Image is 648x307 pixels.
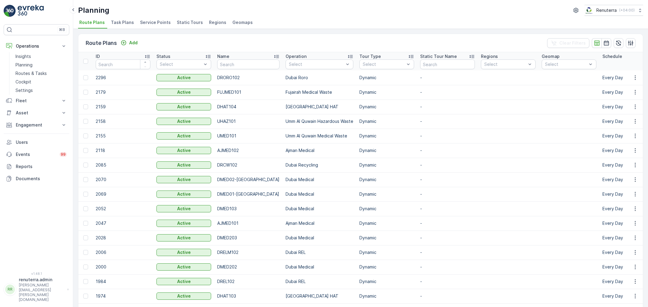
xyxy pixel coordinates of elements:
[156,292,211,300] button: Active
[93,85,153,100] td: 2179
[283,245,356,260] td: Dubai REL
[93,216,153,231] td: 2047
[93,245,153,260] td: 2006
[4,136,69,148] a: Users
[15,79,31,85] p: Cockpit
[177,89,191,95] p: Active
[177,278,191,285] p: Active
[420,278,475,285] p: -
[16,151,56,157] p: Events
[283,201,356,216] td: Dubai Medical
[356,172,417,187] td: Dynamic
[289,61,344,67] p: Select
[420,89,475,95] p: -
[481,53,498,59] p: Regions
[214,216,283,231] td: AJMED101
[420,118,475,124] p: -
[83,90,88,95] div: Toggle Row Selected
[283,231,356,245] td: Dubai Medical
[156,278,211,285] button: Active
[4,5,16,17] img: logo
[15,53,31,59] p: Insights
[15,70,47,76] p: Routes & Tasks
[156,249,211,256] button: Active
[283,260,356,274] td: Dubai Medical
[177,249,191,255] p: Active
[356,85,417,100] td: Dynamic
[283,172,356,187] td: Dubai Medical
[585,5,643,16] button: Renuterra(+04:00)
[129,40,138,46] p: Add
[83,279,88,284] div: Toggle Row Selected
[356,114,417,129] td: Dynamic
[420,162,475,168] p: -
[547,38,589,48] button: Clear Filters
[545,61,587,67] p: Select
[602,53,622,59] p: Schedule
[83,192,88,197] div: Toggle Row Selected
[420,147,475,153] p: -
[177,133,191,139] p: Active
[83,235,88,240] div: Toggle Row Selected
[61,152,66,157] p: 99
[4,148,69,160] a: Events99
[4,107,69,119] button: Asset
[356,231,417,245] td: Dynamic
[420,104,475,110] p: -
[420,133,475,139] p: -
[214,245,283,260] td: DRELM102
[283,70,356,85] td: Dubai Roro
[177,147,191,153] p: Active
[83,206,88,211] div: Toggle Row Selected
[356,143,417,158] td: Dynamic
[111,19,134,25] span: Task Plans
[214,70,283,85] td: DRORO102
[93,100,153,114] td: 2159
[93,231,153,245] td: 2028
[83,163,88,167] div: Toggle Row Selected
[93,129,153,143] td: 2155
[156,132,211,140] button: Active
[217,53,229,59] p: Name
[420,264,475,270] p: -
[96,59,150,69] input: Search
[13,78,69,86] a: Cockpit
[13,61,69,69] a: Planning
[283,100,356,114] td: [GEOGRAPHIC_DATA] HAT
[420,220,475,226] p: -
[214,231,283,245] td: DMED203
[15,62,33,68] p: Planning
[16,98,57,104] p: Fleet
[19,277,64,283] p: renuterra.admin
[214,201,283,216] td: DMED103
[4,95,69,107] button: Fleet
[83,148,88,153] div: Toggle Row Selected
[356,100,417,114] td: Dynamic
[156,191,211,198] button: Active
[214,129,283,143] td: UMED101
[177,104,191,110] p: Active
[177,206,191,212] p: Active
[359,53,381,59] p: Tour Type
[420,249,475,255] p: -
[214,289,283,303] td: DHAT103
[16,164,67,170] p: Reports
[559,40,586,46] p: Clear Filters
[585,7,594,14] img: Screenshot_2024-07-26_at_13.33.01.png
[283,187,356,201] td: Dubai Medical
[96,53,100,59] p: ID
[177,162,191,168] p: Active
[356,274,417,289] td: Dynamic
[19,283,64,302] p: [PERSON_NAME][EMAIL_ADDRESS][PERSON_NAME][DOMAIN_NAME]
[156,118,211,125] button: Active
[177,220,191,226] p: Active
[283,289,356,303] td: [GEOGRAPHIC_DATA] HAT
[484,61,526,67] p: Select
[83,104,88,109] div: Toggle Row Selected
[214,100,283,114] td: DHAT104
[156,161,211,169] button: Active
[83,250,88,255] div: Toggle Row Selected
[83,294,88,299] div: Toggle Row Selected
[283,143,356,158] td: Ajman Medical
[156,103,211,110] button: Active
